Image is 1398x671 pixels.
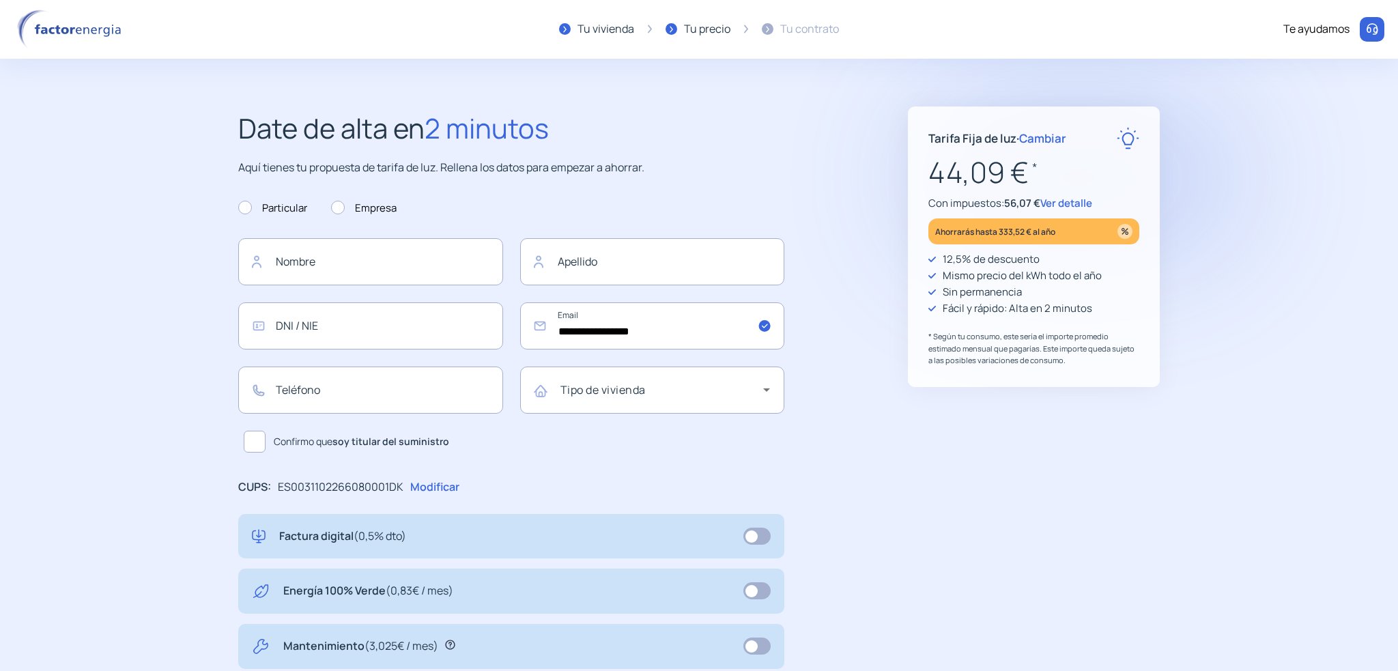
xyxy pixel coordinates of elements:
[365,638,438,653] span: (3,025€ / mes)
[928,195,1139,212] p: Con impuestos:
[252,528,266,545] img: digital-invoice.svg
[1365,23,1379,36] img: llamar
[332,435,449,448] b: soy titular del suministro
[1040,196,1092,210] span: Ver detalle
[279,528,406,545] p: Factura digital
[283,638,438,655] p: Mantenimiento
[577,20,634,38] div: Tu vivienda
[928,149,1139,195] p: 44,09 €
[238,479,271,496] p: CUPS:
[274,434,449,449] span: Confirmo que
[684,20,730,38] div: Tu precio
[928,129,1066,147] p: Tarifa Fija de luz ·
[410,479,459,496] p: Modificar
[14,10,130,49] img: logo factor
[425,109,549,147] span: 2 minutos
[252,582,270,600] img: energy-green.svg
[943,251,1040,268] p: 12,5% de descuento
[1004,196,1040,210] span: 56,07 €
[252,638,270,655] img: tool.svg
[238,106,784,150] h2: Date de alta en
[1117,224,1132,239] img: percentage_icon.svg
[1117,127,1139,149] img: rate-E.svg
[238,200,307,216] label: Particular
[943,300,1092,317] p: Fácil y rápido: Alta en 2 minutos
[238,159,784,177] p: Aquí tienes tu propuesta de tarifa de luz. Rellena los datos para empezar a ahorrar.
[1019,130,1066,146] span: Cambiar
[283,582,453,600] p: Energía 100% Verde
[278,479,403,496] p: ES0031102266080001DK
[1283,20,1350,38] div: Te ayudamos
[943,284,1022,300] p: Sin permanencia
[560,382,646,397] mat-label: Tipo de vivienda
[928,330,1139,367] p: * Según tu consumo, este sería el importe promedio estimado mensual que pagarías. Este importe qu...
[354,528,406,543] span: (0,5% dto)
[943,268,1102,284] p: Mismo precio del kWh todo el año
[386,583,453,598] span: (0,83€ / mes)
[331,200,397,216] label: Empresa
[935,224,1055,240] p: Ahorrarás hasta 333,52 € al año
[780,20,839,38] div: Tu contrato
